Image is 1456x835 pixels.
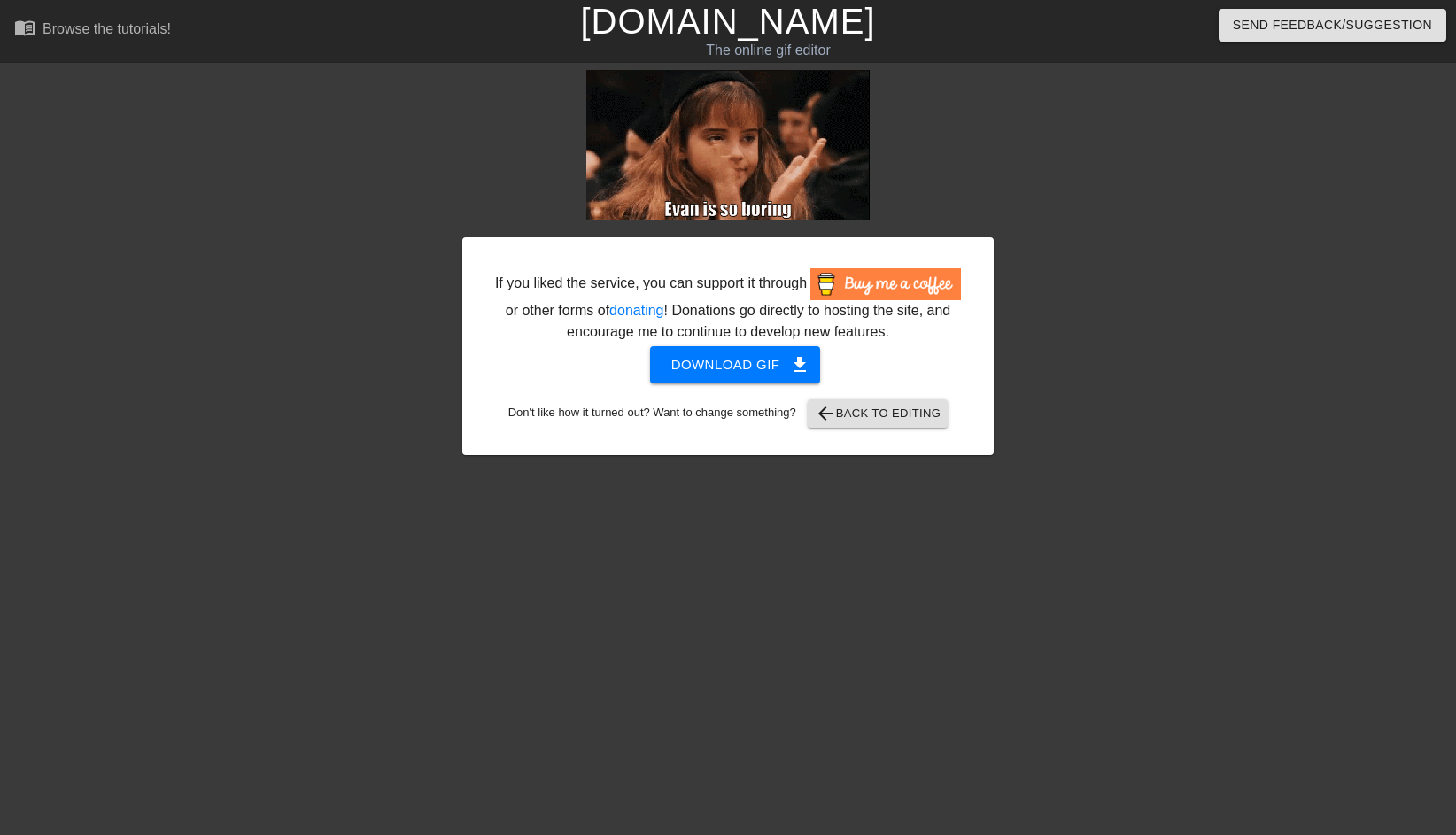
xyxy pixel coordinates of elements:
div: Browse the tutorials! [43,21,171,36]
button: Download gif [650,346,821,383]
div: If you liked the service, you can support it through or other forms of ! Donations go directly to... [493,268,963,343]
a: [DOMAIN_NAME] [580,2,875,41]
span: get_app [789,354,810,375]
div: The online gif editor [494,40,1042,61]
a: Browse the tutorials! [14,17,171,44]
a: Download gif [636,356,821,371]
span: arrow_back [815,403,836,424]
img: Buy Me A Coffee [810,268,961,300]
span: menu_book [14,17,35,38]
button: Send Feedback/Suggestion [1219,9,1446,42]
img: VEdvC5Dq.gif [586,70,870,220]
span: Back to Editing [815,403,941,424]
a: donating [609,303,663,318]
div: Don't like how it turned out? Want to change something? [490,399,966,428]
span: Download gif [671,353,800,376]
button: Back to Editing [808,399,949,428]
span: Send Feedback/Suggestion [1233,14,1432,36]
